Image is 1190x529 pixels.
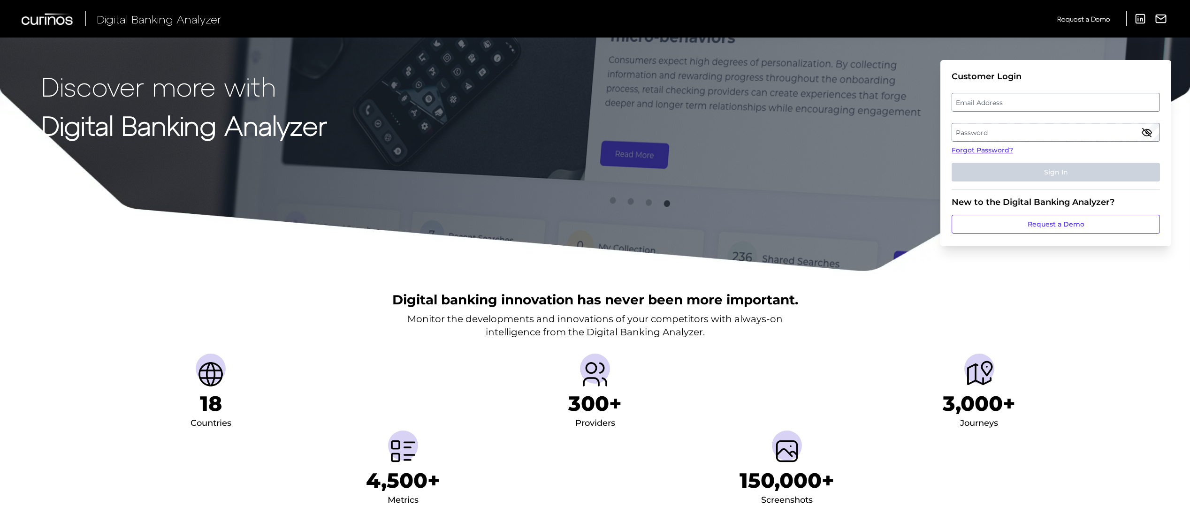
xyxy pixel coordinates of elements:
p: Discover more with [41,71,327,101]
p: Monitor the developments and innovations of your competitors with always-on intelligence from the... [407,312,783,339]
a: Forgot Password? [952,145,1160,155]
strong: Digital Banking Analyzer [41,109,327,141]
div: Screenshots [761,493,813,508]
img: Journeys [964,359,994,389]
a: Request a Demo [952,215,1160,234]
img: Curinos [22,13,74,25]
img: Countries [196,359,226,389]
div: Countries [191,416,231,431]
img: Screenshots [772,436,802,466]
div: Providers [575,416,615,431]
div: Journeys [960,416,998,431]
h1: 3,000+ [943,391,1015,416]
img: Providers [580,359,610,389]
h2: Digital banking innovation has never been more important. [392,291,798,309]
h1: 18 [200,391,222,416]
a: Request a Demo [1057,11,1110,27]
span: Digital Banking Analyzer [97,12,221,26]
h1: 4,500+ [366,468,440,493]
div: Metrics [388,493,419,508]
h1: 150,000+ [740,468,834,493]
label: Email Address [952,94,1159,111]
h1: 300+ [568,391,622,416]
button: Sign In [952,163,1160,181]
div: Customer Login [952,71,1160,82]
label: Password [952,124,1159,141]
span: Request a Demo [1057,15,1110,23]
div: New to the Digital Banking Analyzer? [952,197,1160,207]
img: Metrics [388,436,418,466]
